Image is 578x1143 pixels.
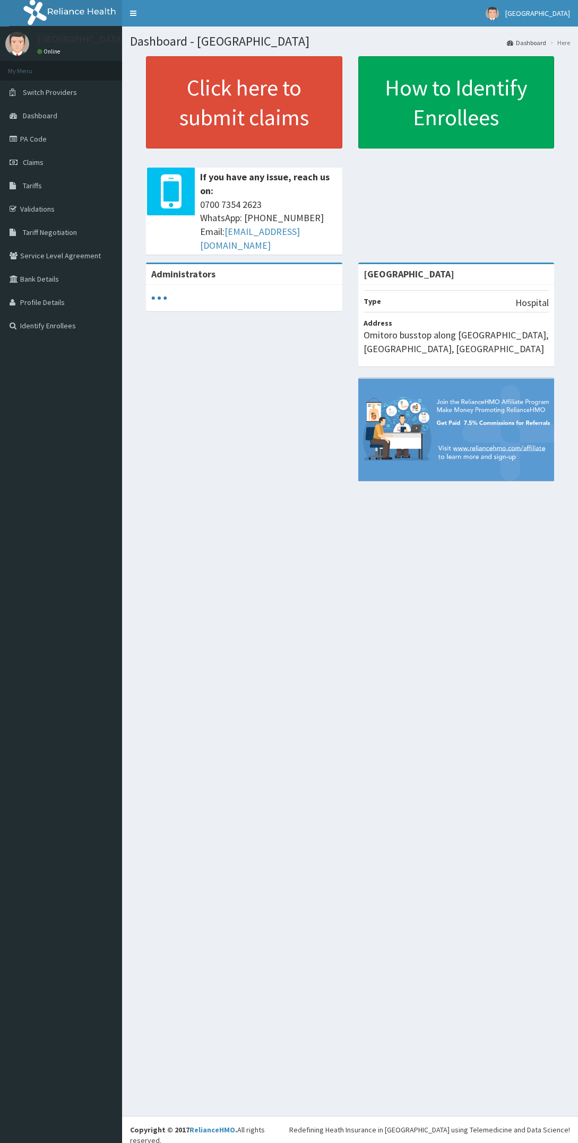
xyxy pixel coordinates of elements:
span: 0700 7354 2623 WhatsApp: [PHONE_NUMBER] Email: [200,198,337,252]
h1: Dashboard - [GEOGRAPHIC_DATA] [130,34,570,48]
p: Omitoro busstop along [GEOGRAPHIC_DATA], [GEOGRAPHIC_DATA], [GEOGRAPHIC_DATA] [364,328,549,355]
a: [EMAIL_ADDRESS][DOMAIN_NAME] [200,225,300,251]
img: provider-team-banner.png [358,379,555,481]
a: Dashboard [507,38,546,47]
img: User Image [486,7,499,20]
p: [GEOGRAPHIC_DATA] [37,34,125,44]
b: If you have any issue, reach us on: [200,171,330,197]
b: Type [364,296,381,306]
span: Switch Providers [23,88,77,97]
span: [GEOGRAPHIC_DATA] [505,8,570,18]
strong: [GEOGRAPHIC_DATA] [364,268,454,280]
span: Tariff Negotiation [23,228,77,237]
b: Address [364,318,392,328]
svg: audio-loading [151,290,167,306]
div: Redefining Heath Insurance in [GEOGRAPHIC_DATA] using Telemedicine and Data Science! [289,1124,570,1135]
span: Claims [23,158,44,167]
b: Administrators [151,268,215,280]
a: Online [37,48,63,55]
strong: Copyright © 2017 . [130,1125,237,1135]
span: Dashboard [23,111,57,120]
span: Tariffs [23,181,42,190]
a: RelianceHMO [189,1125,235,1135]
a: How to Identify Enrollees [358,56,555,149]
li: Here [547,38,570,47]
p: Hospital [515,296,549,310]
a: Click here to submit claims [146,56,342,149]
img: User Image [5,32,29,56]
